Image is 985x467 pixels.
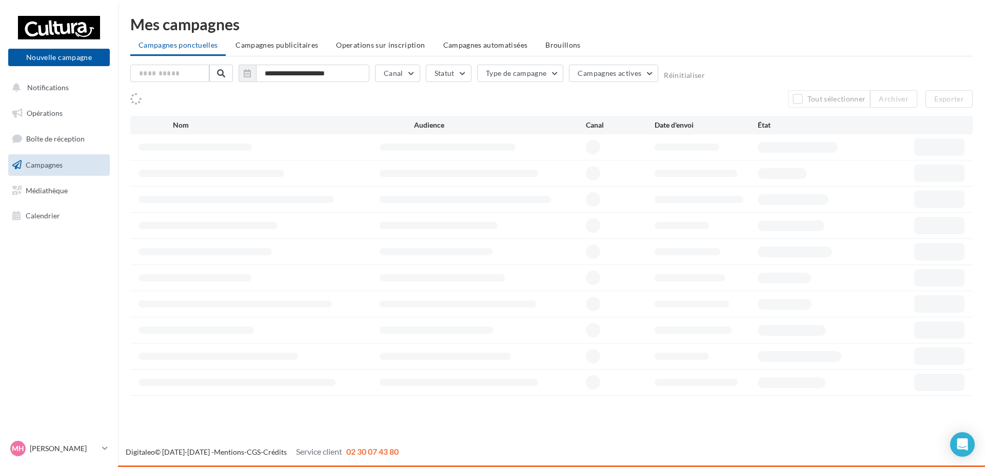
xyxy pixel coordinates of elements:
[950,432,975,457] div: Open Intercom Messenger
[6,77,108,98] button: Notifications
[545,40,581,49] span: Brouillons
[26,186,68,194] span: Médiathèque
[655,120,758,130] div: Date d'envoi
[26,160,63,169] span: Campagnes
[569,65,658,82] button: Campagnes actives
[126,448,155,456] a: Digitaleo
[6,205,112,227] a: Calendrier
[586,120,655,130] div: Canal
[664,71,705,79] button: Réinitialiser
[26,134,85,143] span: Boîte de réception
[578,69,641,77] span: Campagnes actives
[870,90,917,108] button: Archiver
[6,180,112,201] a: Médiathèque
[235,40,318,49] span: Campagnes publicitaires
[758,120,861,130] div: État
[30,443,98,454] p: [PERSON_NAME]
[414,120,586,130] div: Audience
[443,40,528,49] span: Campagnes automatisées
[6,154,112,176] a: Campagnes
[925,90,973,108] button: Exporter
[27,109,63,117] span: Opérations
[336,40,425,49] span: Operations sur inscription
[426,65,471,82] button: Statut
[8,439,110,458] a: MH [PERSON_NAME]
[8,49,110,66] button: Nouvelle campagne
[375,65,420,82] button: Canal
[477,65,564,82] button: Type de campagne
[263,448,287,456] a: Crédits
[126,448,399,456] span: © [DATE]-[DATE] - - -
[173,120,414,130] div: Nom
[6,103,112,124] a: Opérations
[247,448,261,456] a: CGS
[130,16,973,32] div: Mes campagnes
[214,448,244,456] a: Mentions
[27,83,69,92] span: Notifications
[296,446,342,456] span: Service client
[788,90,870,108] button: Tout sélectionner
[26,211,60,220] span: Calendrier
[346,446,399,456] span: 02 30 07 43 80
[12,443,24,454] span: MH
[6,128,112,150] a: Boîte de réception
